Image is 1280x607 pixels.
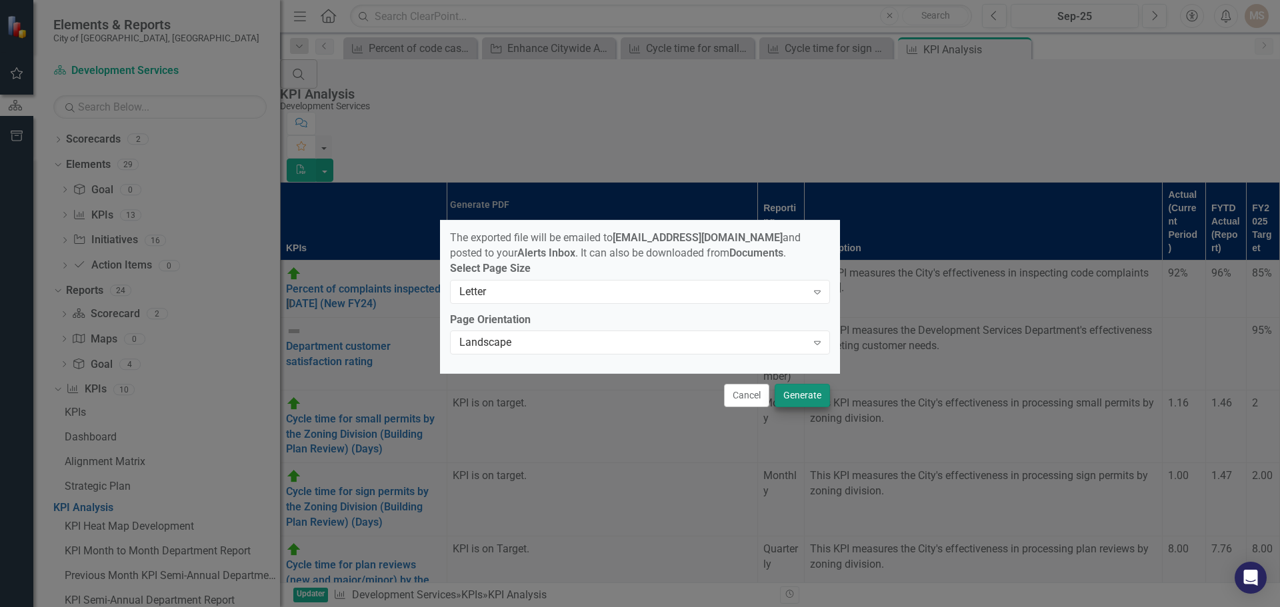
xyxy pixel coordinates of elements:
[450,261,830,277] label: Select Page Size
[450,200,509,210] div: Generate PDF
[517,247,575,259] strong: Alerts Inbox
[1235,562,1267,594] div: Open Intercom Messenger
[729,247,783,259] strong: Documents
[459,284,807,299] div: Letter
[450,231,801,259] span: The exported file will be emailed to and posted to your . It can also be downloaded from .
[613,231,783,244] strong: [EMAIL_ADDRESS][DOMAIN_NAME]
[450,312,830,328] label: Page Orientation
[459,335,807,350] div: Landscape
[724,384,769,407] button: Cancel
[775,384,830,407] button: Generate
